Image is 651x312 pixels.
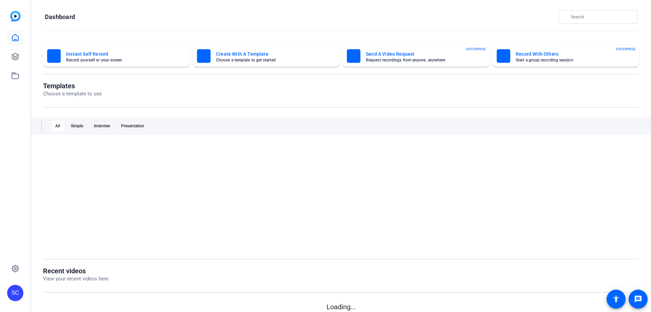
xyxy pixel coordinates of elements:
[366,50,474,58] mat-card-title: Send A Video Request
[43,90,102,98] p: Choose a template to use
[516,58,624,62] mat-card-subtitle: Start a group recording session
[516,50,624,58] mat-card-title: Record With Others
[90,121,114,131] div: Interview
[10,11,21,21] img: blue-gradient.svg
[7,285,23,301] div: SC
[216,58,324,62] mat-card-subtitle: Choose a template to get started
[616,47,636,52] span: ENTERPRISE
[634,295,642,303] mat-icon: message
[366,58,474,62] mat-card-subtitle: Request recordings from anyone, anywhere
[67,121,87,131] div: Simple
[66,58,175,62] mat-card-subtitle: Record yourself or your screen
[43,302,639,312] p: Loading...
[51,121,64,131] div: All
[43,45,190,67] button: Instant Self RecordRecord yourself or your screen
[43,267,108,275] h1: Recent videos
[216,50,324,58] mat-card-title: Create With A Template
[117,121,148,131] div: Presentation
[612,295,620,303] mat-icon: accessibility
[343,45,489,67] button: Send A Video RequestRequest recordings from anyone, anywhereENTERPRISE
[66,50,175,58] mat-card-title: Instant Self Record
[571,13,632,21] input: Search
[193,45,339,67] button: Create With A TemplateChoose a template to get started
[466,47,486,52] span: ENTERPRISE
[43,82,102,90] h1: Templates
[43,275,108,283] p: View your recent videos here
[45,13,75,21] h1: Dashboard
[493,45,639,67] button: Record With OthersStart a group recording sessionENTERPRISE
